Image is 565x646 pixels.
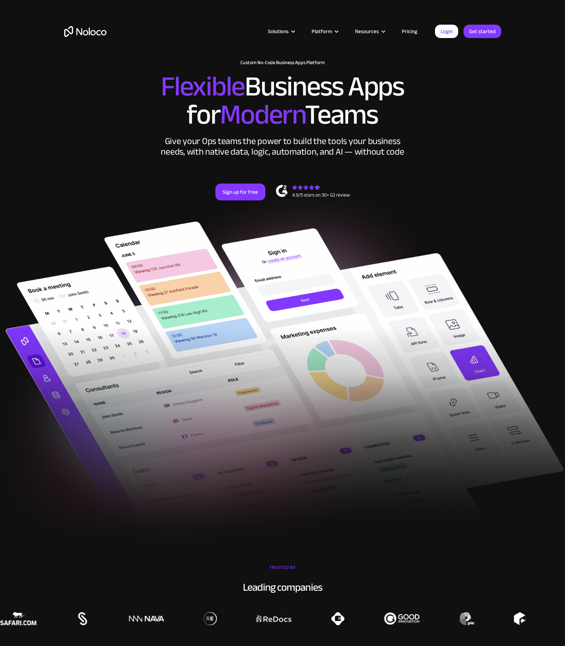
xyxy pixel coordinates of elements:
[64,73,501,129] h2: Business Apps for Teams
[220,88,305,141] span: Modern
[64,26,106,37] a: home
[159,136,406,157] div: Give your Ops teams the power to build the tools your business needs, with native data, logic, au...
[312,27,332,36] div: Platform
[161,60,245,113] span: Flexible
[303,27,346,36] div: Platform
[355,27,379,36] div: Resources
[435,25,458,38] a: Login
[463,25,501,38] a: Get started
[259,27,303,36] div: Solutions
[346,27,393,36] div: Resources
[215,184,265,200] a: Sign up for free
[268,27,289,36] div: Solutions
[393,27,426,36] a: Pricing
